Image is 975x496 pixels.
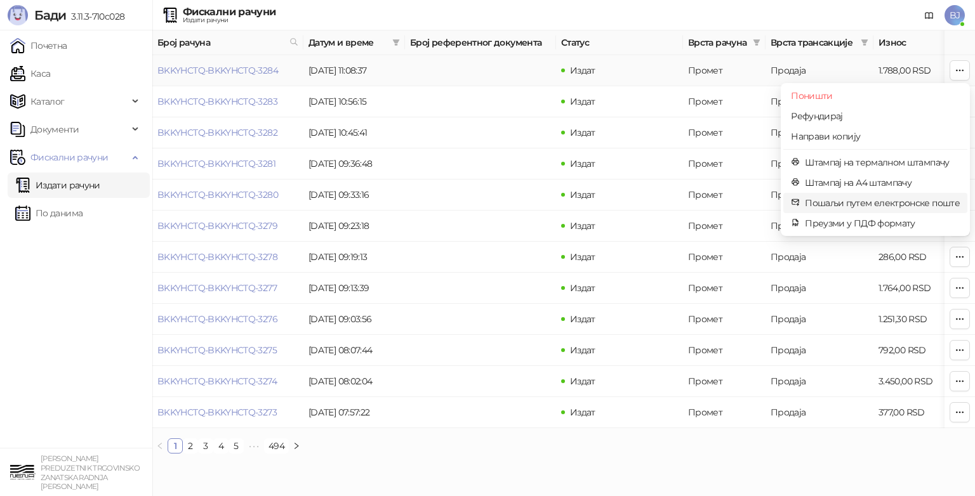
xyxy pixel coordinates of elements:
[873,242,962,273] td: 286,00 RSD
[10,33,67,58] a: Почетна
[750,33,763,52] span: filter
[858,33,871,52] span: filter
[683,304,766,335] td: Промет
[157,220,277,232] a: BKKYHCTQ-BKKYHCTQ-3279
[766,397,873,428] td: Продаја
[945,5,965,25] span: BJ
[766,117,873,148] td: Продаја
[152,211,303,242] td: BKKYHCTQ-BKKYHCTQ-3279
[303,366,405,397] td: [DATE] 08:02:04
[873,55,962,86] td: 1.788,00 RSD
[766,55,873,86] td: Продаја
[183,439,197,453] a: 2
[289,438,304,454] button: right
[683,30,766,55] th: Врста рачуна
[303,148,405,179] td: [DATE] 09:36:48
[152,438,168,454] button: left
[683,148,766,179] td: Промет
[157,344,277,356] a: BKKYHCTQ-BKKYHCTQ-3275
[683,179,766,211] td: Промет
[570,407,595,418] span: Издат
[152,304,303,335] td: BKKYHCTQ-BKKYHCTQ-3276
[805,216,960,230] span: Преузми у ПДФ формату
[198,438,213,454] li: 3
[152,55,303,86] td: BKKYHCTQ-BKKYHCTQ-3284
[570,96,595,107] span: Издат
[308,36,387,49] span: Датум и време
[156,442,164,450] span: left
[199,439,213,453] a: 3
[766,304,873,335] td: Продаја
[30,117,79,142] span: Документи
[753,39,760,46] span: filter
[30,89,65,114] span: Каталог
[10,460,36,485] img: 64x64-companyLogo-82da5d90-fd56-4d4e-a6cd-cc51c66be7ee.png
[244,438,264,454] span: •••
[805,196,960,210] span: Пошаљи путем електронске поште
[214,439,228,453] a: 4
[873,397,962,428] td: 377,00 RSD
[303,179,405,211] td: [DATE] 09:33:16
[152,397,303,428] td: BKKYHCTQ-BKKYHCTQ-3273
[289,438,304,454] li: Следећа страна
[570,375,595,387] span: Издат
[766,335,873,366] td: Продаја
[873,273,962,304] td: 1.764,00 RSD
[265,439,288,453] a: 494
[152,335,303,366] td: BKKYHCTQ-BKKYHCTQ-3275
[303,304,405,335] td: [DATE] 09:03:56
[34,8,66,23] span: Бади
[303,86,405,117] td: [DATE] 10:56:15
[791,109,960,123] span: Рефундирај
[683,117,766,148] td: Промет
[15,200,83,226] a: По данима
[805,176,960,190] span: Штампај на А4 штампачу
[152,30,303,55] th: Број рачуна
[683,366,766,397] td: Промет
[683,242,766,273] td: Промет
[157,189,278,200] a: BKKYHCTQ-BKKYHCTQ-3280
[570,127,595,138] span: Издат
[183,7,275,17] div: Фискални рачуни
[303,211,405,242] td: [DATE] 09:23:18
[157,407,277,418] a: BKKYHCTQ-BKKYHCTQ-3273
[157,251,277,263] a: BKKYHCTQ-BKKYHCTQ-3278
[213,438,229,454] li: 4
[570,65,595,76] span: Издат
[168,439,182,453] a: 1
[244,438,264,454] li: Следећих 5 Страна
[766,148,873,179] td: Продаја
[157,36,284,49] span: Број рачуна
[392,39,400,46] span: filter
[152,438,168,454] li: Претходна страна
[183,17,275,23] div: Издати рачуни
[157,65,278,76] a: BKKYHCTQ-BKKYHCTQ-3284
[766,86,873,117] td: Продаја
[873,304,962,335] td: 1.251,30 RSD
[66,11,124,22] span: 3.11.3-710c028
[683,397,766,428] td: Промет
[879,36,945,49] span: Износ
[873,335,962,366] td: 792,00 RSD
[556,30,683,55] th: Статус
[570,189,595,200] span: Издат
[766,242,873,273] td: Продаја
[303,273,405,304] td: [DATE] 09:13:39
[157,158,275,169] a: BKKYHCTQ-BKKYHCTQ-3281
[157,282,277,294] a: BKKYHCTQ-BKKYHCTQ-3277
[766,179,873,211] td: Продаја
[791,89,960,103] span: Поништи
[303,242,405,273] td: [DATE] 09:19:13
[771,36,856,49] span: Врста трансакције
[8,5,28,25] img: Logo
[766,30,873,55] th: Врста трансакције
[303,397,405,428] td: [DATE] 07:57:22
[183,438,198,454] li: 2
[766,211,873,242] td: Продаја
[152,117,303,148] td: BKKYHCTQ-BKKYHCTQ-3282
[570,158,595,169] span: Издат
[683,273,766,304] td: Промет
[157,96,277,107] a: BKKYHCTQ-BKKYHCTQ-3283
[683,211,766,242] td: Промет
[152,366,303,397] td: BKKYHCTQ-BKKYHCTQ-3274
